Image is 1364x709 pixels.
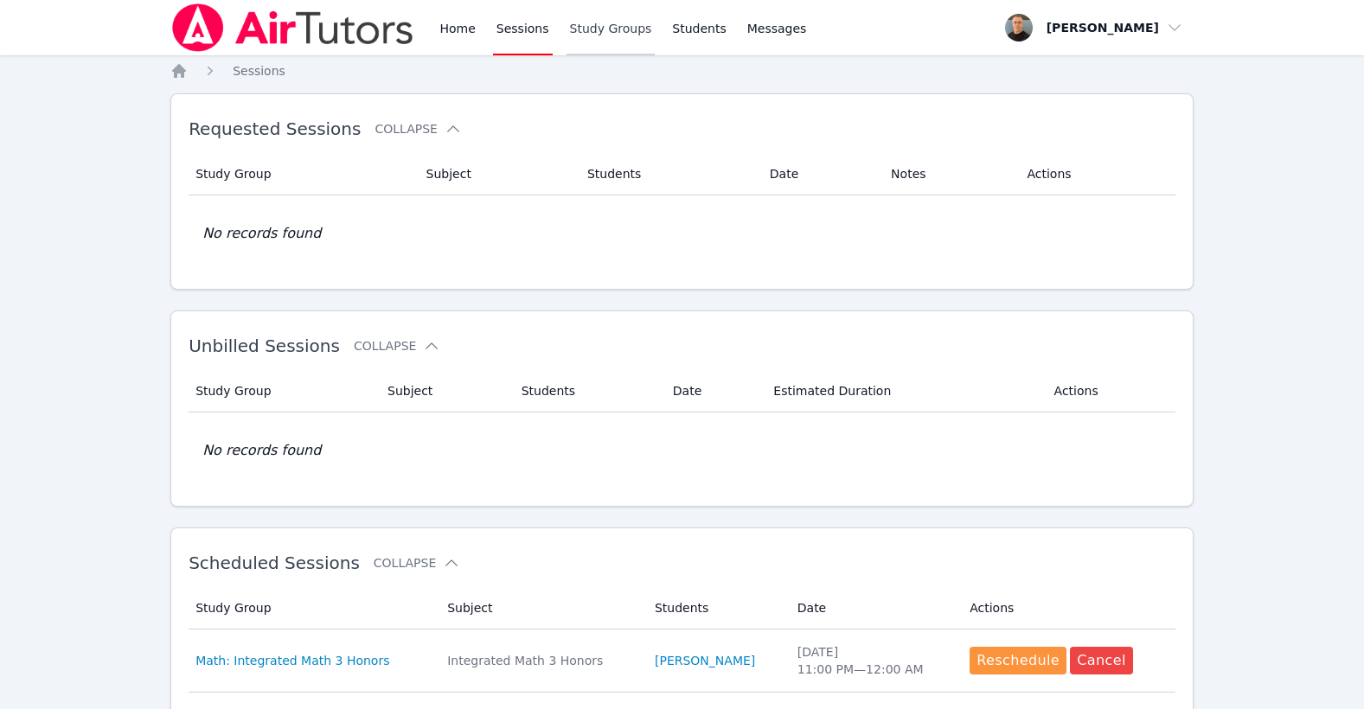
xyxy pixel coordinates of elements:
th: Study Group [189,370,377,412]
a: [PERSON_NAME] [655,652,755,669]
th: Estimated Duration [763,370,1043,412]
button: Collapse [375,120,461,137]
button: Reschedule [970,647,1066,674]
th: Subject [437,587,644,629]
th: Subject [416,153,577,195]
span: Scheduled Sessions [189,553,360,573]
td: No records found [189,195,1175,271]
th: Students [577,153,759,195]
th: Actions [959,587,1175,629]
a: Math: Integrated Math 3 Honors [195,652,389,669]
th: Notes [881,153,1016,195]
th: Students [644,587,787,629]
button: Collapse [374,554,460,572]
th: Students [511,370,663,412]
th: Study Group [189,153,415,195]
button: Cancel [1070,647,1133,674]
span: Unbilled Sessions [189,335,340,356]
span: Requested Sessions [189,118,361,139]
th: Study Group [189,587,437,629]
img: Air Tutors [170,3,415,52]
td: No records found [189,412,1175,489]
button: Collapse [354,337,440,354]
span: Sessions [233,64,285,78]
th: Date [663,370,763,412]
a: Sessions [233,62,285,80]
th: Actions [1044,370,1175,412]
nav: Breadcrumb [170,62,1194,80]
th: Actions [1016,153,1175,195]
th: Date [787,587,959,629]
span: Messages [747,20,807,37]
div: Integrated Math 3 Honors [447,652,634,669]
div: [DATE] 11:00 PM — 12:00 AM [797,643,949,678]
tr: Math: Integrated Math 3 HonorsIntegrated Math 3 Honors[PERSON_NAME][DATE]11:00 PM—12:00 AMResched... [189,629,1175,693]
th: Date [759,153,881,195]
th: Subject [377,370,511,412]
